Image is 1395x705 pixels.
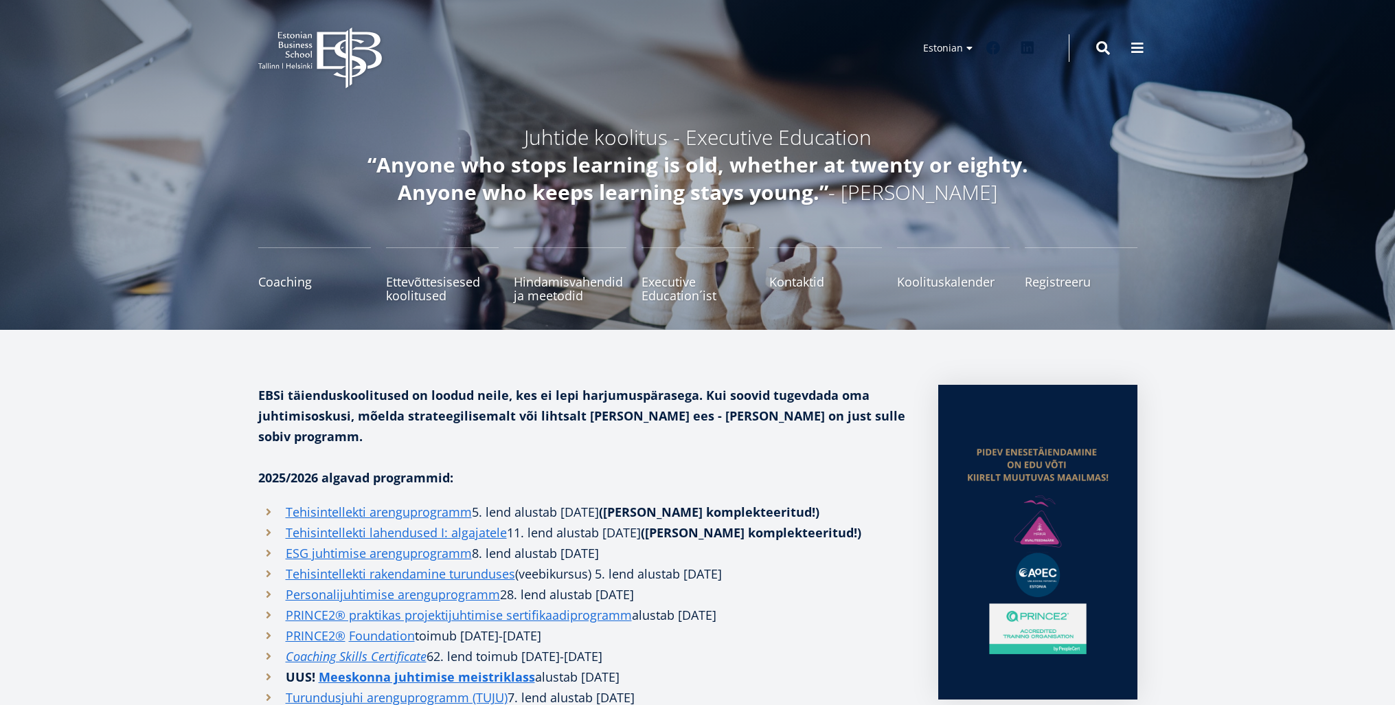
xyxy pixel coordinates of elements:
[258,625,911,646] li: toimub [DATE]-[DATE]
[286,646,427,667] a: Coaching Skills Certificate
[258,387,905,445] strong: EBSi täienduskoolitused on loodud neile, kes ei lepi harjumuspärasega. Kui soovid tugevdada oma j...
[979,34,1007,62] a: Facebook
[319,667,535,687] a: Meeskonna juhtimise meistriklass
[334,124,1062,151] h5: Juhtide koolitus - Executive Education
[769,275,882,289] span: Kontaktid
[286,522,507,543] a: Tehisintellekti lahendused I: algajatele
[286,605,632,625] a: PRINCE2® praktikas projektijuhtimise sertifikaadiprogramm
[286,648,427,664] em: Coaching Skills Certificate
[642,275,754,302] span: Executive Education´ist
[599,504,819,520] strong: ([PERSON_NAME] komplekteeritud!)
[897,247,1010,302] a: Koolituskalender
[258,469,453,486] strong: 2025/2026 algavad programmid:
[1025,247,1137,302] a: Registreeru
[286,563,515,584] a: Tehisintellekti rakendamine turunduses
[514,275,626,302] span: Hindamisvahendid ja meetodid
[335,625,345,646] a: ®
[319,669,535,685] strong: Meeskonna juhtimise meistriklass
[1025,275,1137,289] span: Registreeru
[258,543,911,563] li: 8. lend alustab [DATE]
[386,275,499,302] span: Ettevõttesisesed koolitused
[258,605,911,625] li: alustab [DATE]
[286,625,335,646] a: PRINCE2
[258,275,371,289] span: Coaching
[1014,34,1041,62] a: Linkedin
[349,625,415,646] a: Foundation
[258,247,371,302] a: Coaching
[897,275,1010,289] span: Koolituskalender
[386,247,499,302] a: Ettevõttesisesed koolitused
[641,524,861,541] strong: ([PERSON_NAME] komplekteeritud!)
[367,150,1028,206] em: “Anyone who stops learning is old, whether at twenty or eighty. Anyone who keeps learning stays y...
[258,667,911,687] li: alustab [DATE]
[286,669,315,685] strong: UUS!
[642,247,754,302] a: Executive Education´ist
[286,584,500,605] a: Personalijuhtimise arenguprogramm
[258,563,911,584] li: (veebikursus) 5. lend alustab [DATE]
[334,151,1062,206] h5: - [PERSON_NAME]
[258,502,911,522] li: 5. lend alustab [DATE]
[514,247,626,302] a: Hindamisvahendid ja meetodid
[286,502,472,522] a: Tehisintellekti arenguprogramm
[258,646,911,667] li: 62. lend toimub [DATE]-[DATE]
[258,522,911,543] li: 11. lend alustab [DATE]
[769,247,882,302] a: Kontaktid
[258,584,911,605] li: 28. lend alustab [DATE]
[286,543,472,563] a: ESG juhtimise arenguprogramm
